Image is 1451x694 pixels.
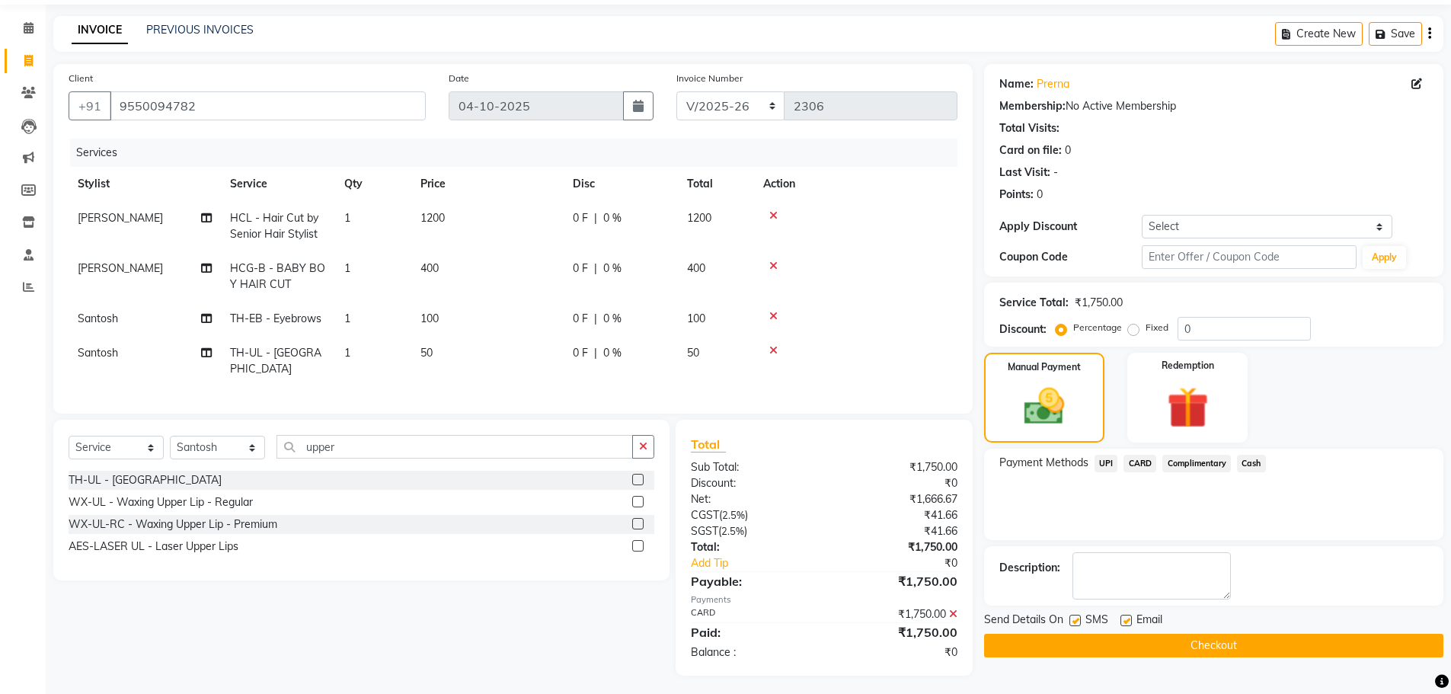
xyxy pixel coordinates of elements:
[679,459,824,475] div: Sub Total:
[594,261,597,277] span: |
[824,491,969,507] div: ₹1,666.67
[1136,612,1162,631] span: Email
[1037,76,1069,92] a: Prerna
[999,187,1034,203] div: Points:
[420,312,439,325] span: 100
[603,261,622,277] span: 0 %
[110,91,426,120] input: Search by Name/Mobile/Email/Code
[594,345,597,361] span: |
[411,167,564,201] th: Price
[722,509,745,521] span: 2.5%
[687,211,711,225] span: 1200
[344,312,350,325] span: 1
[679,491,824,507] div: Net:
[1275,22,1363,46] button: Create New
[679,507,824,523] div: ( )
[679,475,824,491] div: Discount:
[824,606,969,622] div: ₹1,750.00
[449,72,469,85] label: Date
[1162,455,1231,472] span: Complimentary
[1075,295,1123,311] div: ₹1,750.00
[999,219,1143,235] div: Apply Discount
[691,524,718,538] span: SGST
[69,91,111,120] button: +91
[230,261,325,291] span: HCG-B - BABY BOY HAIR CUT
[335,167,411,201] th: Qty
[1073,321,1122,334] label: Percentage
[146,23,254,37] a: PREVIOUS INVOICES
[230,346,321,376] span: TH-UL - [GEOGRAPHIC_DATA]
[691,593,957,606] div: Payments
[1012,383,1077,430] img: _cash.svg
[1363,246,1406,269] button: Apply
[230,312,321,325] span: TH-EB - Eyebrows
[573,311,588,327] span: 0 F
[344,346,350,360] span: 1
[679,523,824,539] div: ( )
[679,555,848,571] a: Add Tip
[849,555,969,571] div: ₹0
[72,17,128,44] a: INVOICE
[679,539,824,555] div: Total:
[999,455,1088,471] span: Payment Methods
[824,644,969,660] div: ₹0
[999,295,1069,311] div: Service Total:
[603,210,622,226] span: 0 %
[420,211,445,225] span: 1200
[230,211,318,241] span: HCL - Hair Cut by Senior Hair Stylist
[999,249,1143,265] div: Coupon Code
[1095,455,1118,472] span: UPI
[1008,360,1081,374] label: Manual Payment
[1085,612,1108,631] span: SMS
[754,167,957,201] th: Action
[984,612,1063,631] span: Send Details On
[1037,187,1043,203] div: 0
[679,623,824,641] div: Paid:
[679,572,824,590] div: Payable:
[679,606,824,622] div: CARD
[1142,245,1357,269] input: Enter Offer / Coupon Code
[1237,455,1266,472] span: Cash
[564,167,678,201] th: Disc
[69,472,222,488] div: TH-UL - [GEOGRAPHIC_DATA]
[824,623,969,641] div: ₹1,750.00
[573,345,588,361] span: 0 F
[999,142,1062,158] div: Card on file:
[679,644,824,660] div: Balance :
[70,139,969,167] div: Services
[1123,455,1156,472] span: CARD
[691,508,719,522] span: CGST
[69,517,277,532] div: WX-UL-RC - Waxing Upper Lip - Premium
[678,167,754,201] th: Total
[999,165,1050,181] div: Last Visit:
[984,634,1443,657] button: Checkout
[824,475,969,491] div: ₹0
[687,261,705,275] span: 400
[221,167,335,201] th: Service
[69,539,238,555] div: AES-LASER UL - Laser Upper Lips
[721,525,744,537] span: 2.5%
[687,312,705,325] span: 100
[69,167,221,201] th: Stylist
[824,459,969,475] div: ₹1,750.00
[691,437,726,453] span: Total
[687,346,699,360] span: 50
[824,539,969,555] div: ₹1,750.00
[420,261,439,275] span: 400
[573,261,588,277] span: 0 F
[420,346,433,360] span: 50
[1146,321,1168,334] label: Fixed
[344,261,350,275] span: 1
[999,98,1066,114] div: Membership:
[824,523,969,539] div: ₹41.66
[1053,165,1058,181] div: -
[1154,382,1222,433] img: _gift.svg
[276,435,633,459] input: Search or Scan
[573,210,588,226] span: 0 F
[999,120,1059,136] div: Total Visits:
[594,311,597,327] span: |
[78,312,118,325] span: Santosh
[999,76,1034,92] div: Name:
[603,345,622,361] span: 0 %
[78,261,163,275] span: [PERSON_NAME]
